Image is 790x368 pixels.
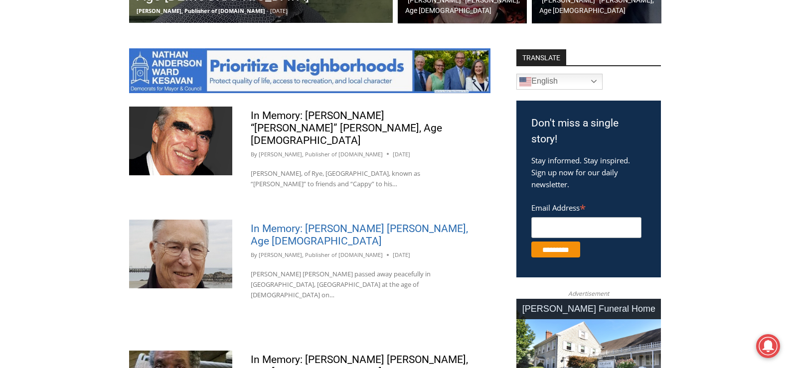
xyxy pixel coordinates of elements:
strong: TRANSLATE [516,49,566,65]
span: [DATE] [270,7,288,14]
span: By [251,150,257,159]
a: English [516,74,603,90]
img: Obituary - John Heffernan -2 [129,107,232,175]
span: Intern @ [DOMAIN_NAME] [261,99,462,122]
a: Intern @ [DOMAIN_NAME] [240,97,483,124]
span: By [251,250,257,259]
p: [PERSON_NAME] [PERSON_NAME] passed away peacefully in [GEOGRAPHIC_DATA], [GEOGRAPHIC_DATA] at the... [251,269,472,300]
label: Email Address [531,198,641,216]
span: Advertisement [558,289,619,298]
h4: [PERSON_NAME] Read Sanctuary Fall Fest: [DATE] [8,100,128,123]
div: "We would have speakers with experience in local journalism speak to us about their experiences a... [252,0,471,97]
time: [DATE] [393,150,410,159]
div: [PERSON_NAME] Funeral Home [516,299,661,319]
img: en [519,76,531,88]
div: 6 [116,84,121,94]
p: Stay informed. Stay inspired. Sign up now for our daily newsletter. [531,154,646,190]
p: [PERSON_NAME], of Rye, [GEOGRAPHIC_DATA], known as “[PERSON_NAME]” to friends and “Cappy” to his… [251,168,472,189]
div: 5 [104,84,109,94]
a: In Memory: [PERSON_NAME] “[PERSON_NAME]” [PERSON_NAME], Age [DEMOGRAPHIC_DATA] [251,110,442,146]
time: [DATE] [393,250,410,259]
a: [PERSON_NAME] Read Sanctuary Fall Fest: [DATE] [0,99,144,124]
span: [PERSON_NAME], Publisher of [DOMAIN_NAME] [137,7,265,14]
div: unique DIY crafts [104,29,139,82]
img: Obituary - Robert Joseph Sweeney [129,220,232,288]
div: / [111,84,114,94]
a: In Memory: [PERSON_NAME] [PERSON_NAME], Age [DEMOGRAPHIC_DATA] [251,223,468,247]
h3: Don't miss a single story! [531,116,646,147]
span: - [267,7,269,14]
a: [PERSON_NAME], Publisher of [DOMAIN_NAME] [259,150,383,158]
a: [PERSON_NAME], Publisher of [DOMAIN_NAME] [259,251,383,258]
